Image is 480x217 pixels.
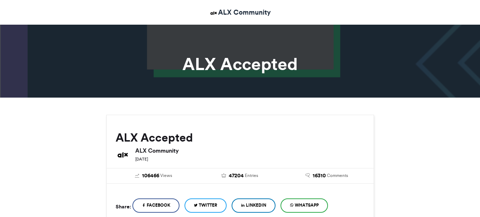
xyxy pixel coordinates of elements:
span: Entries [245,172,258,179]
span: 47204 [229,172,244,180]
span: 16310 [313,172,326,180]
a: Twitter [185,198,227,213]
a: WhatsApp [281,198,328,213]
a: ALX Community [209,7,271,18]
h1: ALX Accepted [42,55,438,73]
span: Twitter [199,202,217,208]
span: WhatsApp [295,202,319,208]
span: Comments [327,172,348,179]
span: LinkedIn [246,202,266,208]
h5: Share: [116,202,131,211]
img: ALX Community [209,9,218,18]
img: ALX Community [116,148,130,162]
span: 106466 [142,172,159,180]
small: [DATE] [135,157,148,162]
span: Views [160,172,172,179]
h6: ALX Community [135,148,365,153]
a: 16310 Comments [289,172,365,180]
a: 106466 Views [116,172,192,180]
a: 47204 Entries [202,172,278,180]
span: Facebook [147,202,170,208]
a: LinkedIn [232,198,276,213]
h2: ALX Accepted [116,131,365,144]
a: Facebook [132,198,180,213]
